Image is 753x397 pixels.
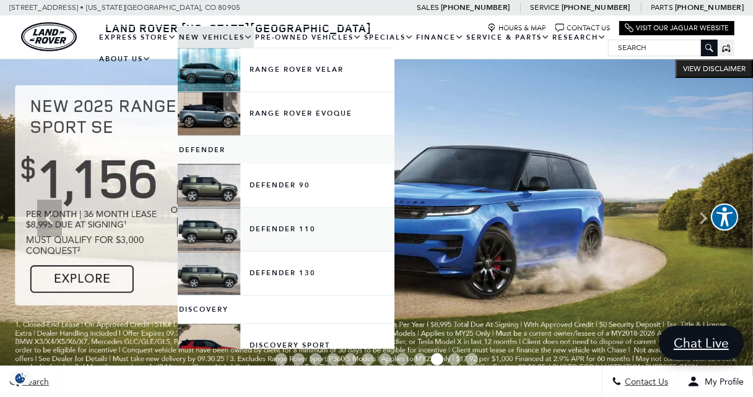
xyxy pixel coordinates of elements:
a: [PHONE_NUMBER] [675,2,744,12]
span: Contact Us [622,377,668,387]
a: Range Rover Velar [178,48,394,92]
a: Pre-Owned Vehicles [254,27,363,48]
a: [STREET_ADDRESS] • [US_STATE][GEOGRAPHIC_DATA], CO 80905 [9,3,240,12]
a: Finance [415,27,465,48]
button: Open user profile menu [678,366,753,397]
button: VIEW DISCLAIMER [676,59,753,78]
span: Land Rover [US_STATE][GEOGRAPHIC_DATA] [105,20,372,35]
span: Go to slide 10 [431,353,443,365]
section: Click to Open Cookie Consent Modal [6,372,35,385]
a: Defender 130 [178,252,394,295]
input: Search [609,40,717,55]
a: Chat Live [659,326,744,360]
span: Go to slide 12 [466,353,478,365]
span: Go to slide 4 [327,353,339,365]
span: Sales [417,3,439,12]
span: Go to slide 6 [362,353,374,365]
a: [PHONE_NUMBER] [562,2,630,12]
a: [PHONE_NUMBER] [441,2,510,12]
div: Previous [37,200,62,237]
img: Land Rover [21,22,77,51]
span: My Profile [700,377,744,387]
div: Next [691,200,716,237]
span: Go to slide 2 [292,353,305,365]
span: Service [530,3,559,12]
span: Go to slide 5 [344,353,357,365]
span: Go to slide 8 [396,353,409,365]
a: Discovery [178,296,394,323]
a: Discovery Sport [178,324,394,367]
a: About Us [98,48,152,70]
a: Land Rover [US_STATE][GEOGRAPHIC_DATA] [98,20,379,35]
button: Explore your accessibility options [711,203,738,231]
a: Research [551,27,607,48]
span: Go to slide 9 [414,353,426,365]
a: Defender 90 [178,164,394,207]
span: VIEW DISCLAIMER [683,64,746,74]
span: Chat Live [668,335,735,351]
span: Go to slide 11 [448,353,461,365]
a: Defender [178,136,394,164]
img: Opt-Out Icon [6,372,35,385]
span: Parts [651,3,673,12]
a: Defender 110 [178,208,394,251]
a: New Vehicles [178,27,254,48]
a: land-rover [21,22,77,51]
a: EXPRESS STORE [98,27,178,48]
span: Go to slide 3 [310,353,322,365]
span: Go to slide 7 [379,353,391,365]
a: Specials [363,27,415,48]
a: Hours & Map [487,23,546,33]
a: Range Rover Evoque [178,92,394,135]
nav: Main Navigation [98,27,608,70]
a: Contact Us [555,23,610,33]
a: Visit Our Jaguar Website [625,23,729,33]
aside: Accessibility Help Desk [711,203,738,233]
a: Service & Parts [465,27,551,48]
span: Go to slide 1 [275,353,287,365]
